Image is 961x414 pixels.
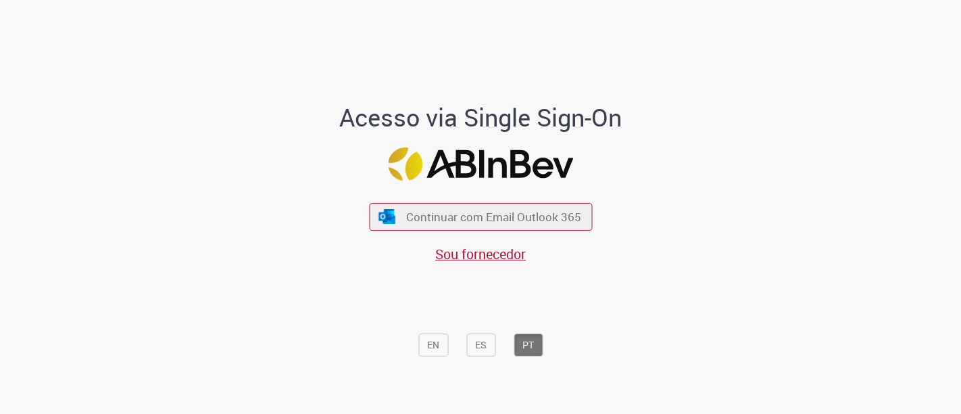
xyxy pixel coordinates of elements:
[466,333,495,356] button: ES
[435,245,526,263] a: Sou fornecedor
[418,333,448,356] button: EN
[388,147,573,181] img: Logo ABInBev
[369,203,592,231] button: ícone Azure/Microsoft 360 Continuar com Email Outlook 365
[293,104,668,131] h1: Acesso via Single Sign-On
[406,209,581,225] span: Continuar com Email Outlook 365
[378,209,397,223] img: ícone Azure/Microsoft 360
[514,333,543,356] button: PT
